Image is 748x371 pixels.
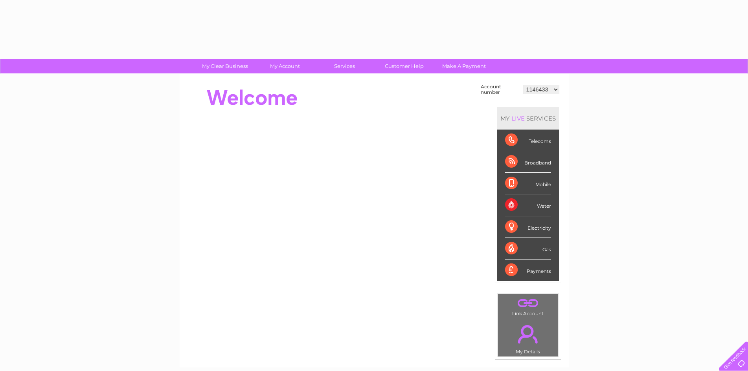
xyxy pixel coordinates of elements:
div: LIVE [510,115,526,122]
a: Services [312,59,377,73]
a: Customer Help [372,59,437,73]
div: Mobile [505,173,551,194]
div: Broadband [505,151,551,173]
td: Link Account [498,294,559,318]
a: . [500,320,556,348]
a: . [500,296,556,310]
a: My Clear Business [193,59,257,73]
a: Make A Payment [432,59,496,73]
div: MY SERVICES [497,107,559,130]
div: Electricity [505,216,551,238]
div: Telecoms [505,130,551,151]
td: Account number [479,82,522,97]
a: My Account [252,59,317,73]
div: Water [505,194,551,216]
div: Gas [505,238,551,260]
td: My Details [498,318,559,357]
div: Payments [505,260,551,281]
